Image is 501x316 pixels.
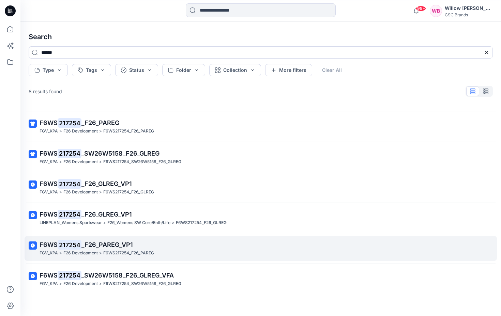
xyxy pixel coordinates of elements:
a: F6WS217254_F26_GLREG_VP1FGV_KPA>F26 Development>F6WS217254_F26_GLREG [25,175,497,200]
p: F26_Womens SW Core/Enth/Life [107,219,170,226]
mark: 217254 [58,209,81,219]
span: F6WS [40,241,58,248]
p: F6WS217254_F26_PAREG [103,128,154,135]
p: > [99,158,102,165]
p: FGV_KPA [40,158,58,165]
span: F6WS [40,211,58,218]
span: F6WS [40,119,58,126]
a: F6WS217254_F26_PAREGFGV_KPA>F26 Development>F6WS217254_F26_PAREG [25,114,497,139]
p: > [59,250,62,257]
p: FGV_KPA [40,280,58,287]
p: FGV_KPA [40,250,58,257]
p: F6WS217254_SW26W5158_F26_GLREG [103,158,181,165]
p: F6WS217254_F26_PAREG [103,250,154,257]
p: FGV_KPA [40,189,58,196]
span: _F26_PAREG [81,119,119,126]
button: Type [29,64,68,76]
span: 99+ [416,6,426,11]
mark: 217254 [58,270,81,280]
p: F26 Development [63,128,98,135]
p: > [103,219,106,226]
a: F6WS217254_F26_PAREG_VP1FGV_KPA>F26 Development>F6WS217254_F26_PAREG [25,236,497,261]
p: > [59,280,62,287]
a: F6WS217254_SW26W5158_F26_GLREG_VFAFGV_KPA>F26 Development>F6WS217254_SW26W5158_F26_GLREG [25,267,497,291]
button: More filters [265,64,312,76]
mark: 217254 [58,240,81,250]
span: _SW26W5158_F26_GLREG [81,150,160,157]
h4: Search [23,27,498,46]
span: _F26_PAREG_VP1 [81,241,133,248]
p: F6WS217254_F26_GLREG [103,189,154,196]
p: LINEPLAN_Womens Sportswear [40,219,102,226]
span: F6WS [40,150,58,157]
span: F6WS [40,272,58,279]
span: _SW26W5158_F26_GLREG_VFA [81,272,174,279]
mark: 217254 [58,179,81,189]
div: Willow [PERSON_NAME] [445,4,492,12]
span: F6WS [40,180,58,187]
button: Status [115,64,158,76]
div: WB [430,5,442,17]
p: > [99,128,102,135]
button: Collection [209,64,261,76]
p: F6WS217254_SW26W5158_F26_GLREG [103,280,181,287]
button: Folder [162,64,205,76]
div: CSC Brands [445,12,492,17]
span: _F26_GLREG_VP1 [81,180,132,187]
mark: 217254 [58,148,81,158]
p: F6WS217254_F26_GLREG [176,219,227,226]
p: > [59,158,62,165]
a: F6WS217254_SW26W5158_F26_GLREGFGV_KPA>F26 Development>F6WS217254_SW26W5158_F26_GLREG [25,145,497,170]
p: F26 Development [63,158,98,165]
p: F26 Development [63,189,98,196]
p: 8 results found [29,88,62,95]
p: > [99,189,102,196]
p: > [172,219,174,226]
p: > [99,280,102,287]
p: > [59,189,62,196]
p: FGV_KPA [40,128,58,135]
p: F26 Development [63,250,98,257]
mark: 217254 [58,118,81,128]
p: > [59,128,62,135]
span: _F26_GLREG_VP1 [81,211,132,218]
button: Tags [72,64,111,76]
p: F26 Development [63,280,98,287]
a: F6WS217254_F26_GLREG_VP1LINEPLAN_Womens Sportswear>F26_Womens SW Core/Enth/Life>F6WS217254_F26_GLREG [25,206,497,231]
p: > [99,250,102,257]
